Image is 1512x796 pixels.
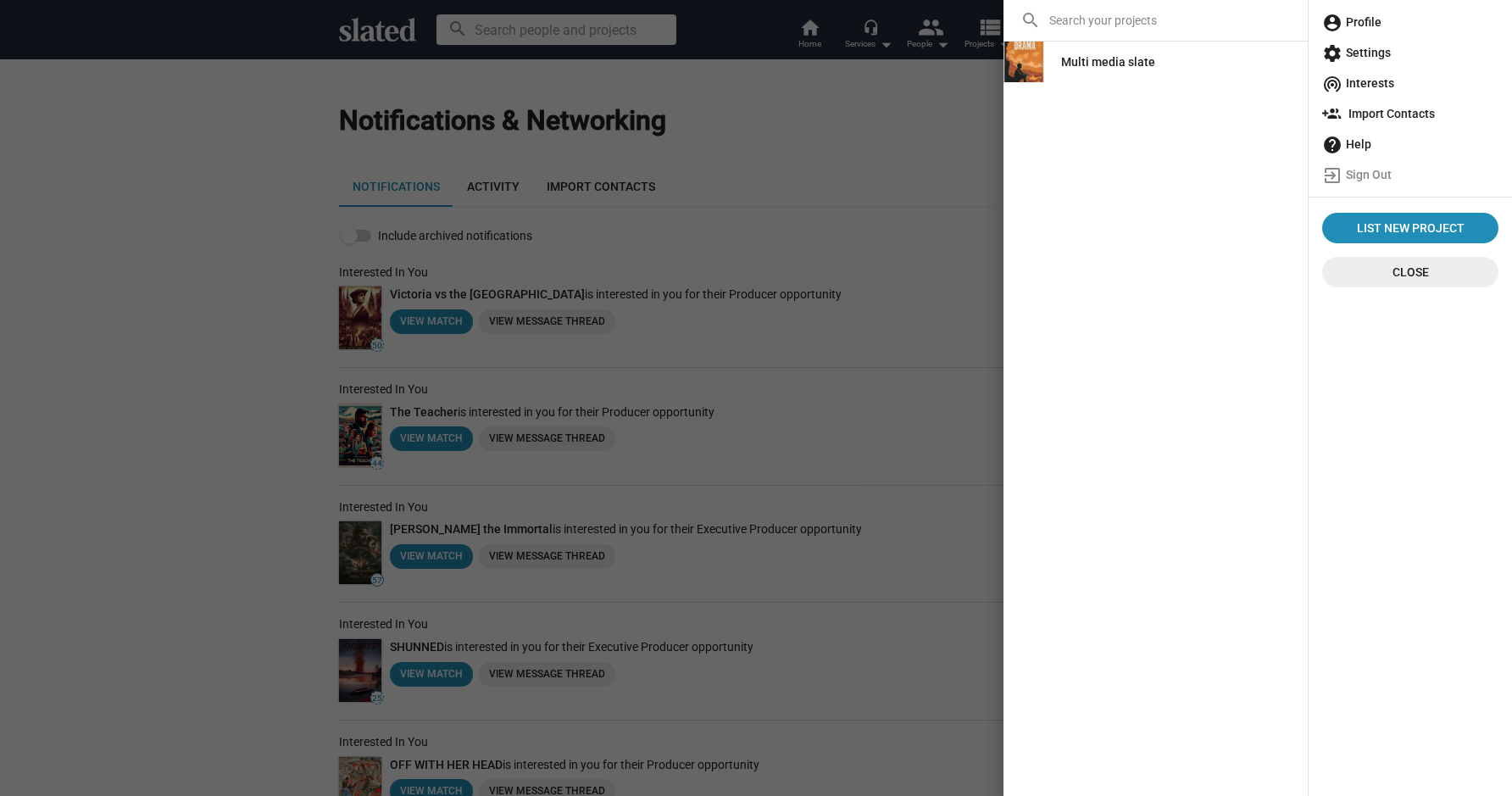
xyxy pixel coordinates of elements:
[1322,98,1498,129] span: Import Contacts
[1322,135,1342,155] mat-icon: help
[1315,37,1505,68] a: Settings
[1315,159,1505,190] a: Sign Out
[1336,257,1485,287] span: Close
[1322,68,1498,98] span: Interests
[1322,74,1342,94] mat-icon: wifi_tethering
[1322,159,1498,190] span: Sign Out
[1315,98,1505,129] a: Import Contacts
[1322,213,1498,243] a: List New Project
[1322,165,1342,186] mat-icon: exit_to_app
[1322,13,1342,33] mat-icon: account_circle
[1322,129,1498,159] span: Help
[1020,10,1041,31] mat-icon: search
[1315,129,1505,159] a: Help
[1329,213,1492,243] span: List New Project
[1315,7,1505,37] a: Profile
[1003,42,1044,82] img: Multi media slate
[1322,37,1498,68] span: Settings
[1322,7,1498,37] span: Profile
[1315,68,1505,98] a: Interests
[1322,43,1342,64] mat-icon: settings
[1322,257,1498,287] button: Close
[1048,47,1169,77] a: Multi media slate
[1061,47,1155,77] div: Multi media slate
